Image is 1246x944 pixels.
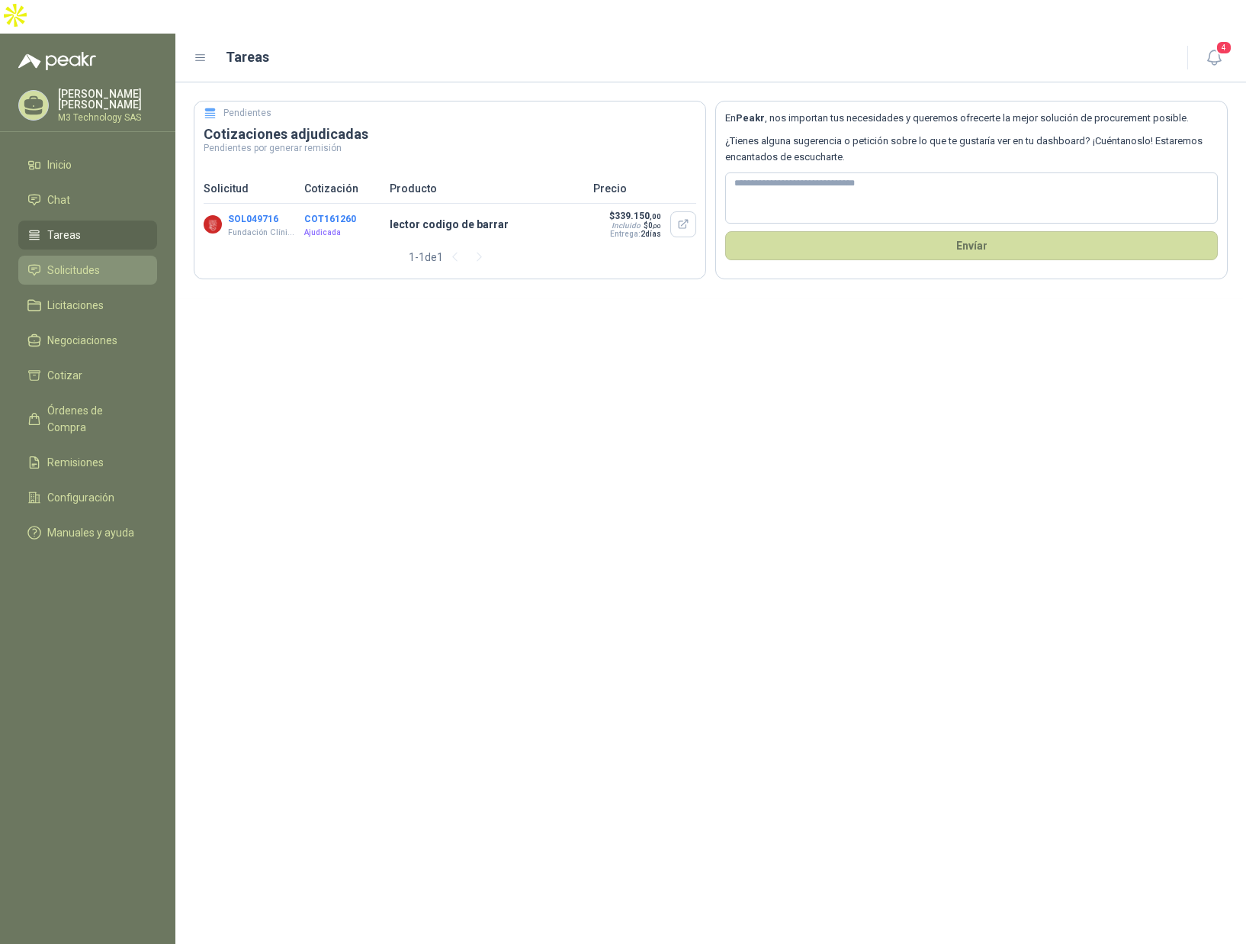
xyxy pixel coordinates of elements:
span: Chat [47,192,70,208]
b: Peakr [736,112,765,124]
span: Tareas [47,227,81,243]
span: Solicitudes [47,262,100,279]
p: Precio [593,180,696,197]
span: Manuales y ayuda [47,524,134,541]
p: En , nos importan tus necesidades y queremos ofrecerte la mejor solución de procurement posible. [725,111,1218,126]
p: [PERSON_NAME] [PERSON_NAME] [58,89,157,110]
button: SOL049716 [228,214,278,224]
h1: Tareas [226,47,269,68]
p: M3 Technology SAS [58,113,157,122]
span: Inicio [47,156,72,173]
button: COT161260 [304,214,356,224]
h5: Pendientes [223,106,271,121]
span: ,00 [653,223,661,230]
div: Incluido [612,221,641,230]
img: Logo peakr [18,52,96,70]
span: 339.150 [615,211,661,221]
span: Órdenes de Compra [47,402,143,436]
span: Cotizar [47,367,82,384]
button: Envíar [725,231,1218,260]
a: Negociaciones [18,326,157,355]
a: Inicio [18,150,157,179]
a: Cotizar [18,361,157,390]
span: 4 [1215,40,1232,55]
p: Entrega: [609,230,661,238]
p: Solicitud [204,180,295,197]
a: Chat [18,185,157,214]
a: Tareas [18,221,157,250]
p: Producto [390,180,584,197]
img: Company Logo [204,215,222,234]
span: Remisiones [47,454,104,471]
p: ¿Tienes alguna sugerencia o petición sobre lo que te gustaría ver en tu dashboard? ¡Cuéntanoslo! ... [725,134,1218,165]
span: 0 [648,221,661,230]
span: Configuración [47,489,114,506]
a: Configuración [18,483,157,512]
span: $ [644,221,661,230]
div: 1 - 1 de 1 [409,245,492,269]
h3: Cotizaciones adjudicadas [204,125,696,143]
a: Solicitudes [18,256,157,285]
span: ,00 [650,212,661,221]
a: Órdenes de Compra [18,396,157,442]
p: Cotización [304,180,381,197]
p: lector codigo de barrar [390,216,584,233]
p: $ [609,211,661,221]
a: Licitaciones [18,291,157,320]
button: 4 [1200,44,1228,72]
a: Manuales y ayuda [18,518,157,547]
p: Pendientes por generar remisión [204,143,696,153]
a: Remisiones [18,448,157,477]
span: 2 días [641,230,661,238]
p: Fundación Clínica Shaio [228,227,297,239]
p: Ajudicada [304,227,381,239]
span: Licitaciones [47,297,104,314]
span: Negociaciones [47,332,117,349]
